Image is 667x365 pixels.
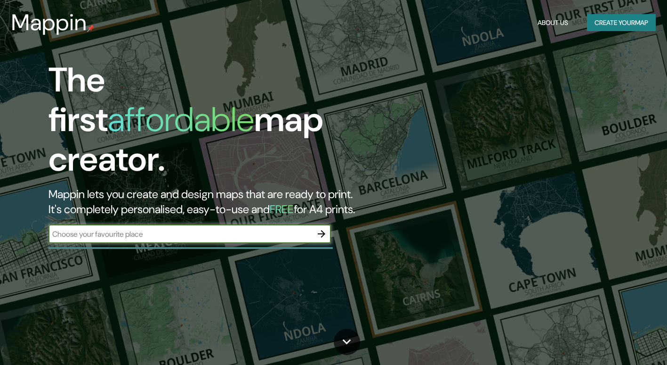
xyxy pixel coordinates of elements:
h3: Mappin [11,9,87,36]
h1: affordable [108,98,254,141]
h2: Mappin lets you create and design maps that are ready to print. It's completely personalised, eas... [48,187,382,217]
h1: The first map creator. [48,60,382,187]
button: Create yourmap [587,14,656,32]
input: Choose your favourite place [48,229,312,240]
h5: FREE [270,202,294,216]
img: mappin-pin [87,25,95,32]
button: About Us [534,14,572,32]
